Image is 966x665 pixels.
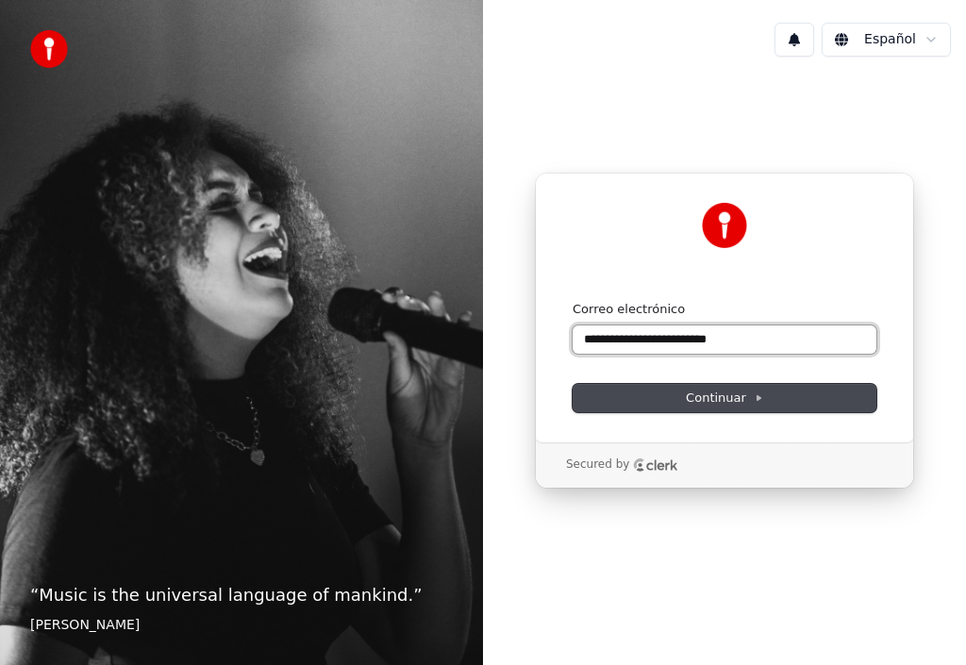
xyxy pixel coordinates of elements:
[30,616,453,635] footer: [PERSON_NAME]
[566,457,629,473] p: Secured by
[30,30,68,68] img: youka
[30,582,453,608] p: “ Music is the universal language of mankind. ”
[686,390,763,407] span: Continuar
[573,384,876,412] button: Continuar
[573,301,685,318] label: Correo electrónico
[633,458,678,472] a: Clerk logo
[702,203,747,248] img: Youka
